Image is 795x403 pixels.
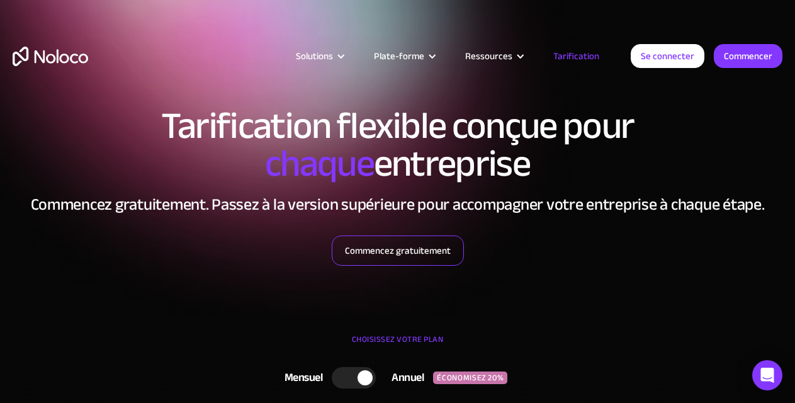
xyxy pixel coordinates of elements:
div: Plate-forme [358,48,449,64]
div: Open Intercom Messenger [752,360,782,390]
font: chaque [265,128,374,199]
a: maison [13,47,88,66]
a: Commencer [714,44,782,68]
font: Commencez gratuitement. Passez à la version supérieure pour accompagner votre entreprise à chaque... [31,189,765,220]
font: Mensuel [285,367,323,388]
font: Solutions [296,47,333,65]
a: Se connecter [631,44,704,68]
font: Tarification [553,47,599,65]
font: CHOISISSEZ VOTRE PLAN [352,332,444,347]
font: Tarification flexible conçue pour [161,91,634,161]
font: entreprise [374,128,530,199]
font: Ressources [465,47,512,65]
font: Plate-forme [374,47,424,65]
div: Solutions [280,48,358,64]
font: Se connecter [641,47,694,65]
font: Commencer [724,47,772,65]
div: Ressources [449,48,538,64]
font: Commencez gratuitement [345,242,451,259]
a: Commencez gratuitement [332,236,464,266]
font: Annuel [392,367,424,388]
a: Tarification [538,48,615,64]
font: ÉCONOMISEZ 20% [437,370,504,385]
